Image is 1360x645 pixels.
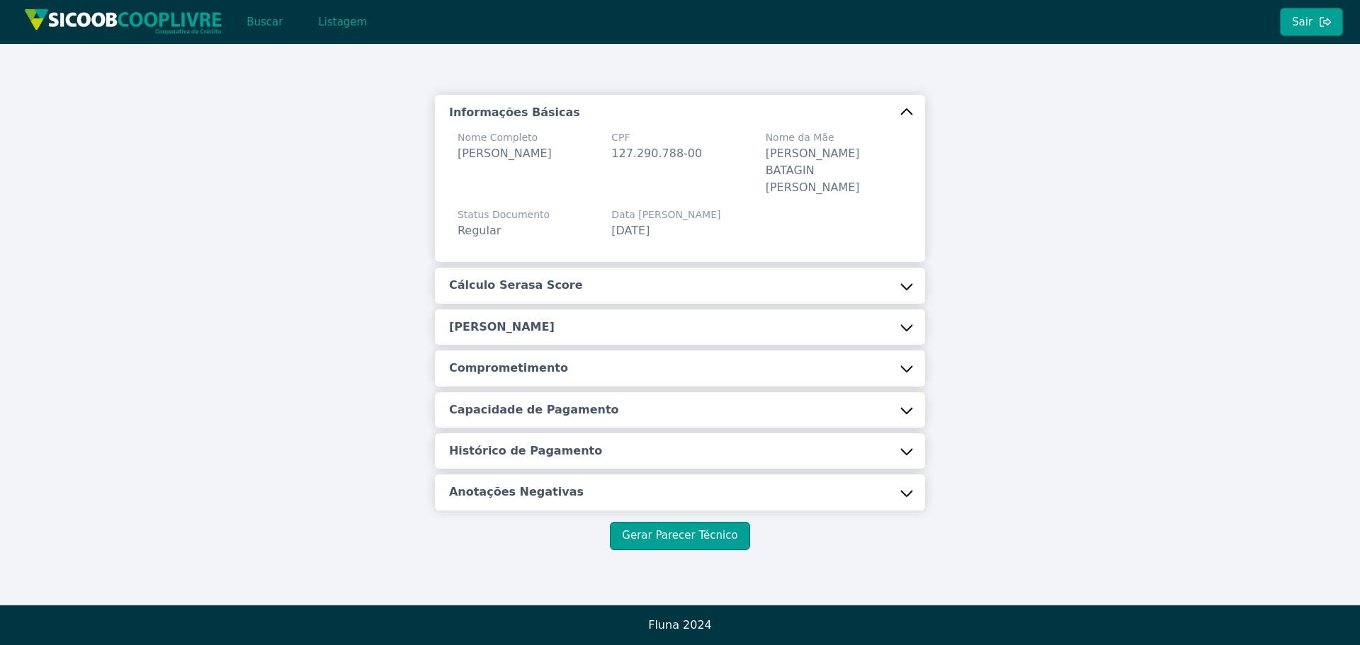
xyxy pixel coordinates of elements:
[24,8,222,35] img: img/sicoob_cooplivre.png
[435,392,925,428] button: Capacidade de Pagamento
[435,309,925,345] button: [PERSON_NAME]
[435,95,925,130] button: Informações Básicas
[648,618,712,632] span: Fluna 2024
[435,350,925,386] button: Comprometimento
[610,522,749,550] button: Gerar Parecer Técnico
[611,130,702,145] span: CPF
[458,207,550,222] span: Status Documento
[611,224,650,237] span: [DATE]
[458,130,552,145] span: Nome Completo
[449,278,583,293] h5: Cálculo Serasa Score
[234,8,295,36] button: Buscar
[449,105,580,120] h5: Informações Básicas
[306,8,379,36] button: Listagem
[449,484,584,500] h5: Anotações Negativas
[449,319,555,335] h5: [PERSON_NAME]
[435,433,925,469] button: Histórico de Pagamento
[449,402,619,418] h5: Capacidade de Pagamento
[611,207,720,222] span: Data [PERSON_NAME]
[435,474,925,510] button: Anotações Negativas
[449,443,602,459] h5: Histórico de Pagamento
[766,147,860,194] span: [PERSON_NAME] BATAGIN [PERSON_NAME]
[611,147,702,160] span: 127.290.788-00
[458,147,552,160] span: [PERSON_NAME]
[435,268,925,303] button: Cálculo Serasa Score
[1280,8,1343,36] button: Sair
[766,130,902,145] span: Nome da Mãe
[449,360,568,376] h5: Comprometimento
[458,224,501,237] span: Regular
